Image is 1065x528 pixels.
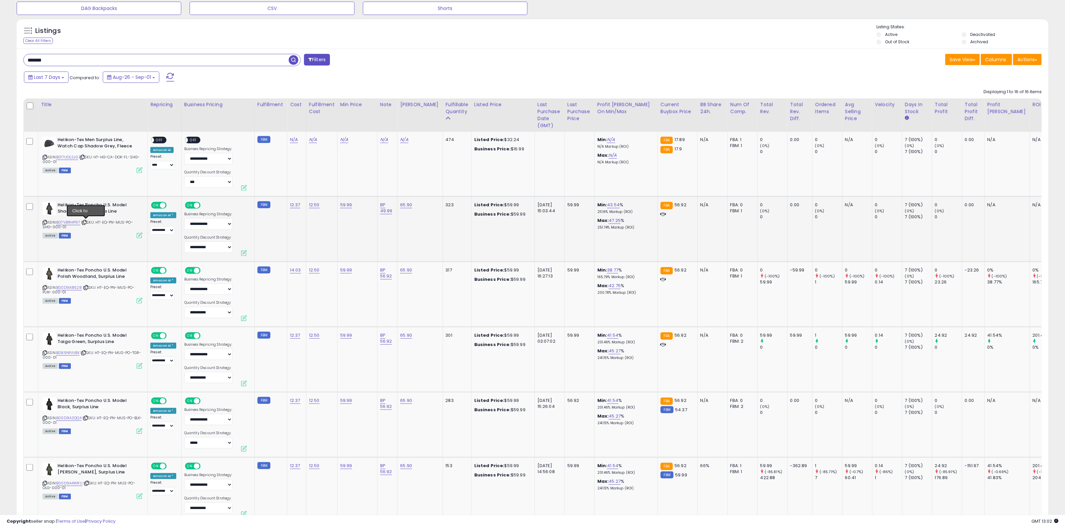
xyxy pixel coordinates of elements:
[661,202,673,209] small: FBA
[905,214,932,220] div: 7 (100%)
[43,202,142,238] div: ASIN:
[845,279,872,285] div: 59.99
[905,332,932,338] div: 7 (100%)
[184,300,232,305] label: Quantity Discount Strategy:
[58,332,138,346] b: Helikon-Tex Poncho U.S. Model Taiga Green, Surplus Line
[43,233,58,239] span: All listings currently available for purchase on Amazon
[609,478,621,485] a: 45.27
[875,267,902,273] div: 0
[988,101,1027,115] div: Profit [PERSON_NAME]
[56,350,79,356] a: B089NPJVBK
[597,152,609,158] b: Max:
[597,283,653,295] div: %
[597,218,653,230] div: %
[905,101,929,115] div: Days In Stock
[945,54,980,65] button: Save View
[184,496,232,501] label: Quantity Discount Strategy:
[597,267,607,273] b: Min:
[815,143,825,148] small: (0%)
[988,332,1030,338] div: 41.54%
[935,101,959,115] div: Total Profit
[43,285,135,295] span: | SKU: HT-EQ-PN-MUS-PO-PLW-000-01
[184,431,232,436] label: Quantity Discount Strategy:
[815,214,842,220] div: 0
[597,210,653,214] p: 211.16% Markup (ROI)
[935,149,962,155] div: 0
[340,332,352,339] a: 59.99
[730,338,752,344] div: FBM: 2
[992,273,1007,279] small: (-100%)
[43,332,142,368] div: ASIN:
[981,54,1012,65] button: Columns
[34,74,60,81] span: Last 7 Days
[970,39,988,45] label: Archived
[935,214,962,220] div: 0
[154,137,165,143] span: OFF
[609,152,617,159] a: N/A
[290,332,300,339] a: 12.37
[184,147,232,151] label: Business Repricing Strategy:
[760,208,770,214] small: (0%)
[190,2,354,15] button: CSV
[905,273,914,279] small: (0%)
[760,137,787,143] div: 0
[537,202,559,214] div: [DATE] 15:03:44
[446,101,469,115] div: Fulfillable Quantity
[730,143,752,149] div: FBM: 1
[290,101,303,108] div: Cost
[965,332,980,338] div: 24.92
[597,202,653,214] div: %
[86,518,115,524] a: Privacy Policy
[113,74,151,81] span: Aug-26 - Sep-01
[935,143,944,148] small: (0%)
[988,267,1030,273] div: 0%
[309,202,320,208] a: 12.50
[700,101,725,115] div: BB Share 24h.
[935,332,962,338] div: 24.92
[400,267,412,273] a: 65.90
[730,208,752,214] div: FBM: 1
[597,267,653,279] div: %
[875,101,899,108] div: Velocity
[380,397,392,410] a: BP 56.92
[340,267,352,273] a: 59.99
[17,2,181,15] button: DAG Backpacks
[675,136,685,143] span: 17.89
[474,101,532,108] div: Listed Price
[661,137,673,144] small: FBA
[988,279,1030,285] div: 38.77%
[380,332,392,345] a: BP 56.92
[970,32,995,37] label: Deactivated
[567,267,589,273] div: 59.99
[340,397,352,404] a: 59.99
[820,273,835,279] small: (-100%)
[1033,137,1055,143] div: N/A
[597,290,653,295] p: 200.78% Markup (ROI)
[905,137,932,143] div: 7 (100%)
[400,397,412,404] a: 65.90
[152,203,160,208] span: ON
[537,267,559,279] div: [DATE] 16:27:13
[43,154,140,164] span: | SKU: HT-HG-CA-DOK-FL-SHG-000-01
[309,101,335,115] div: Fulfillment Cost
[607,397,618,404] a: 41.54
[760,143,770,148] small: (0%)
[760,332,787,338] div: 59.99
[59,168,71,173] span: FBM
[309,267,320,273] a: 12.50
[675,332,686,338] span: 56.92
[675,146,682,152] span: 17.9
[446,202,466,208] div: 323
[400,202,412,208] a: 65.90
[150,277,176,283] div: Amazon AI *
[984,89,1042,95] div: Displaying 1 to 16 of 16 items
[474,146,511,152] b: Business Price:
[446,267,466,273] div: 317
[56,480,82,486] a: B00D9A4WRU
[400,136,408,143] a: N/A
[186,333,194,339] span: ON
[474,332,505,338] b: Listed Price:
[790,202,807,208] div: 0.00
[845,267,872,273] div: 0
[290,397,300,404] a: 12.37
